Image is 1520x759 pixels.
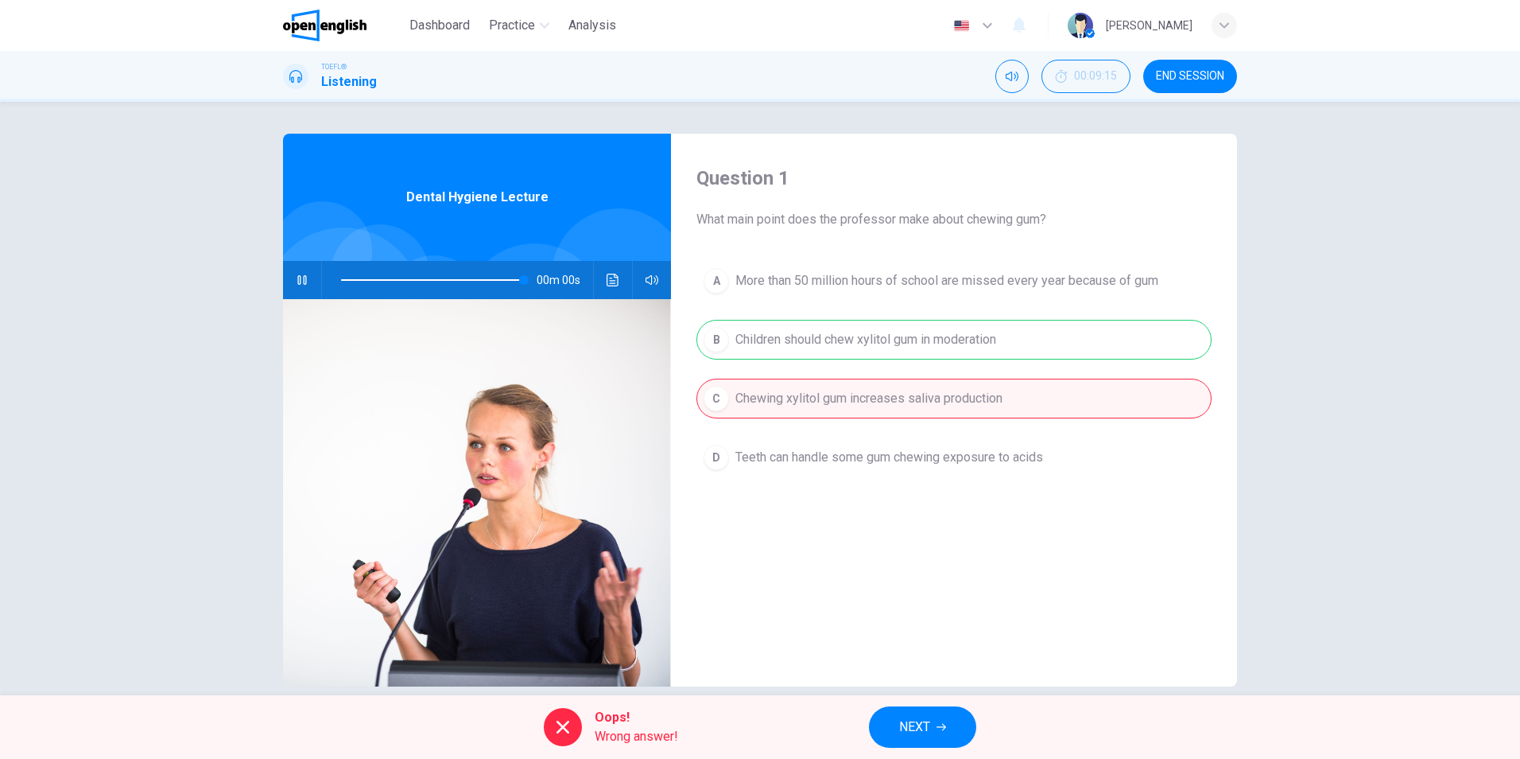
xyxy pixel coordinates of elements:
[600,261,626,299] button: Click to see the audio transcription
[595,708,678,727] span: Oops!
[595,727,678,746] span: Wrong answer!
[696,165,1212,191] h4: Question 1
[1041,60,1130,93] button: 00:09:15
[483,11,556,40] button: Practice
[1106,16,1192,35] div: [PERSON_NAME]
[952,20,971,32] img: en
[995,60,1029,93] div: Mute
[562,11,622,40] button: Analysis
[568,16,616,35] span: Analysis
[403,11,476,40] button: Dashboard
[1041,60,1130,93] div: Hide
[283,10,403,41] a: OpenEnglish logo
[1068,13,1093,38] img: Profile picture
[409,16,470,35] span: Dashboard
[869,706,976,748] button: NEXT
[406,188,549,207] span: Dental Hygiene Lecture
[1156,70,1224,83] span: END SESSION
[537,261,593,299] span: 00m 00s
[321,72,377,91] h1: Listening
[489,16,535,35] span: Practice
[899,716,930,738] span: NEXT
[696,210,1212,229] span: What main point does the professor make about chewing gum?
[283,299,671,687] img: Dental Hygiene Lecture
[1074,70,1117,83] span: 00:09:15
[283,10,366,41] img: OpenEnglish logo
[321,61,347,72] span: TOEFL®
[1143,60,1237,93] button: END SESSION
